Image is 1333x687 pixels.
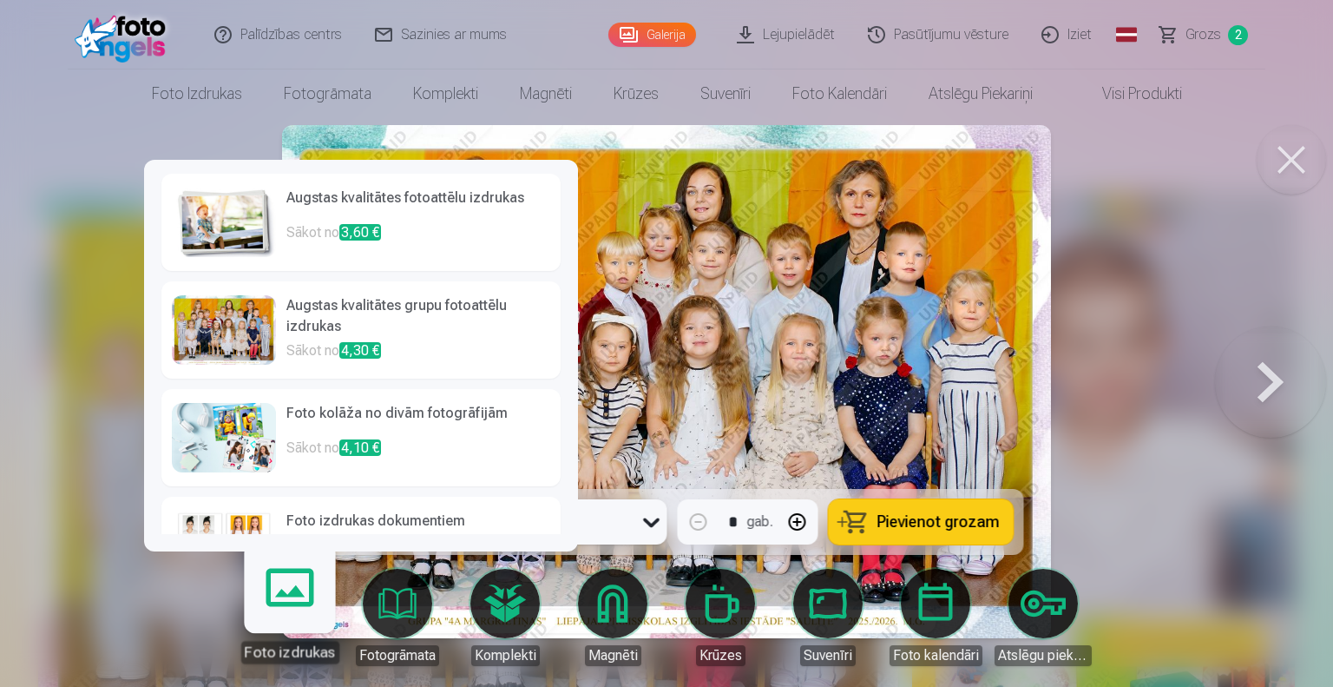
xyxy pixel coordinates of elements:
[75,7,174,63] img: /fa1
[800,645,856,666] div: Suvenīri
[1228,25,1248,45] span: 2
[286,188,550,222] h6: Augstas kvalitātes fotoattēlu izdrukas
[456,569,554,666] a: Komplekti
[608,23,696,47] a: Galerija
[392,69,499,118] a: Komplekti
[356,645,439,666] div: Fotogrāmata
[236,557,343,664] a: Foto izdrukas
[286,511,550,545] h6: Foto izdrukas dokumentiem
[339,439,381,456] span: 4,10 €
[779,569,877,666] a: Suvenīri
[877,514,1000,530] span: Pievienot grozam
[908,69,1054,118] a: Atslēgu piekariņi
[1185,24,1221,45] span: Grozs
[471,645,540,666] div: Komplekti
[672,569,769,666] a: Krūzes
[1054,69,1203,118] a: Visi produkti
[564,569,661,666] a: Magnēti
[995,645,1092,666] div: Atslēgu piekariņi
[161,389,561,486] a: Foto kolāža no divām fotogrāfijāmSākot no4,10 €
[747,512,773,532] div: gab.
[349,569,446,666] a: Fotogrāmata
[890,645,982,666] div: Foto kalendāri
[585,645,641,666] div: Magnēti
[286,438,550,472] p: Sākot no
[240,641,338,664] div: Foto izdrukas
[161,281,561,379] a: Augstas kvalitātes grupu fotoattēlu izdrukasSākot no4,30 €
[161,497,561,594] a: Foto izdrukas dokumentiemSākot no4,40 €
[161,174,561,271] a: Augstas kvalitātes fotoattēlu izdrukasSākot no3,60 €
[286,295,550,340] h6: Augstas kvalitātes grupu fotoattēlu izdrukas
[263,69,392,118] a: Fotogrāmata
[499,69,593,118] a: Magnēti
[995,569,1092,666] a: Atslēgu piekariņi
[339,224,381,241] span: 3,60 €
[887,569,984,666] a: Foto kalendāri
[680,69,772,118] a: Suvenīri
[829,499,1014,545] button: Pievienot grozam
[696,645,745,666] div: Krūzes
[286,340,550,365] p: Sākot no
[286,222,550,257] p: Sākot no
[131,69,263,118] a: Foto izdrukas
[593,69,680,118] a: Krūzes
[286,403,550,438] h6: Foto kolāža no divām fotogrāfijām
[339,342,381,359] span: 4,30 €
[772,69,908,118] a: Foto kalendāri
